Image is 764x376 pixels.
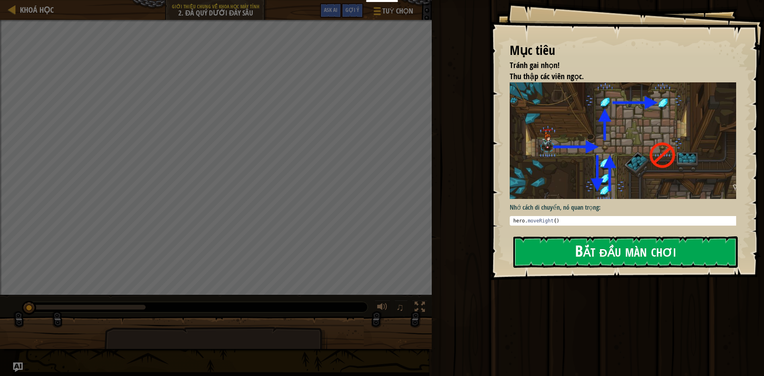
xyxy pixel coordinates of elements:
span: Thu thập các viên ngọc. [510,71,584,82]
li: Tránh gai nhọn! [500,60,734,71]
span: Ask AI [324,6,337,14]
div: Mục tiêu [510,41,736,60]
img: Gems in the deep [510,82,742,199]
button: ♫ [394,300,408,316]
span: Tuỳ chọn [382,6,413,16]
button: Tùy chỉnh âm lượng [374,300,390,316]
a: Khoá học [16,4,54,15]
span: Gợi ý [345,6,359,14]
span: ♫ [396,301,404,313]
li: Thu thập các viên ngọc. [500,71,734,82]
button: Bật tắt chế độ toàn màn hình [412,300,428,316]
span: Khoá học [20,4,54,15]
button: Bắt đầu màn chơi [513,236,738,268]
button: Ask AI [13,362,23,372]
p: Nhớ cách di chuyển, nó quan trọng: [510,203,742,212]
button: Tuỳ chọn [367,3,418,22]
button: Ask AI [320,3,341,18]
span: Tránh gai nhọn! [510,60,559,70]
